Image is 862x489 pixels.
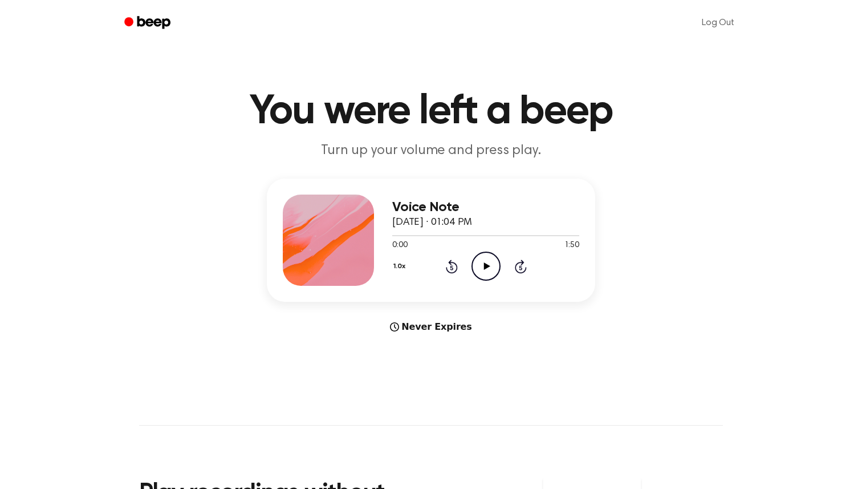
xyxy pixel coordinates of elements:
[392,240,407,252] span: 0:00
[564,240,579,252] span: 1:50
[267,320,595,334] div: Never Expires
[690,9,746,37] a: Log Out
[392,200,579,215] h3: Voice Note
[139,91,723,132] h1: You were left a beep
[392,217,472,228] span: [DATE] · 01:04 PM
[116,12,181,34] a: Beep
[392,257,409,276] button: 1.0x
[212,142,650,160] p: Turn up your volume and press play.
